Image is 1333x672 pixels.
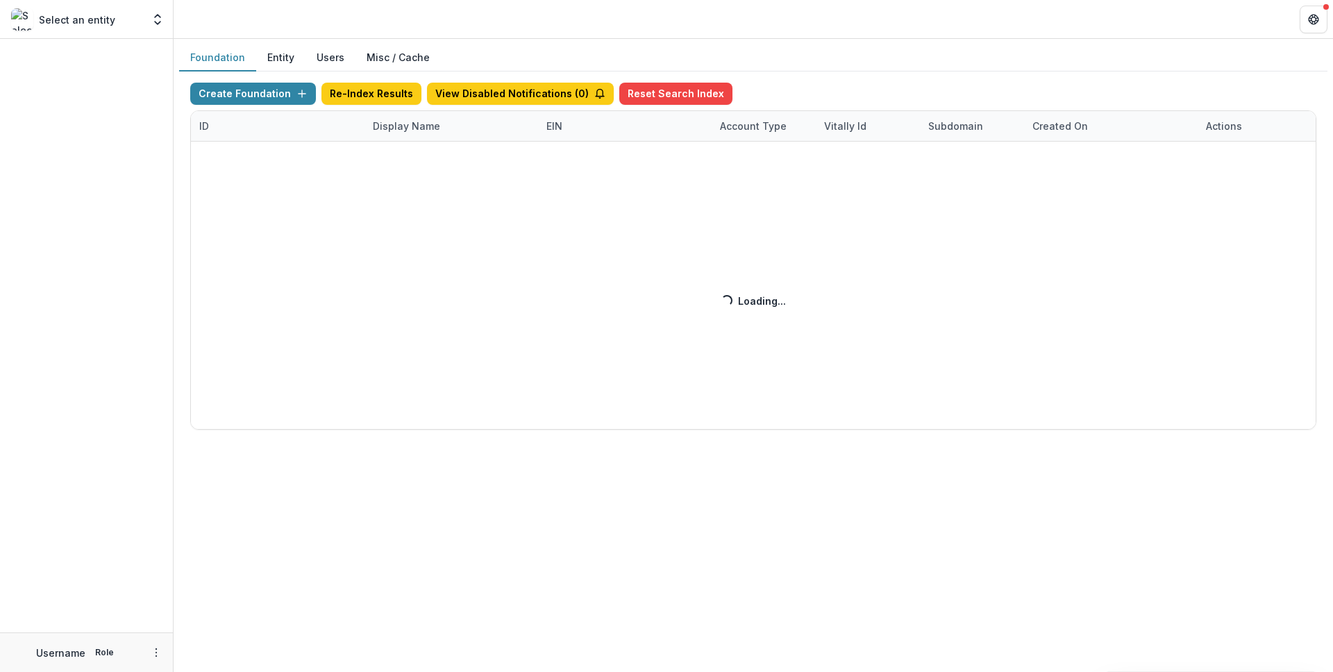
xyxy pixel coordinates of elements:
button: More [148,644,165,661]
button: Entity [256,44,305,72]
p: Username [36,646,85,660]
p: Role [91,646,118,659]
button: Misc / Cache [355,44,441,72]
button: Foundation [179,44,256,72]
button: Get Help [1300,6,1327,33]
img: Select an entity [11,8,33,31]
p: Select an entity [39,12,115,27]
button: Open entity switcher [148,6,167,33]
button: Users [305,44,355,72]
